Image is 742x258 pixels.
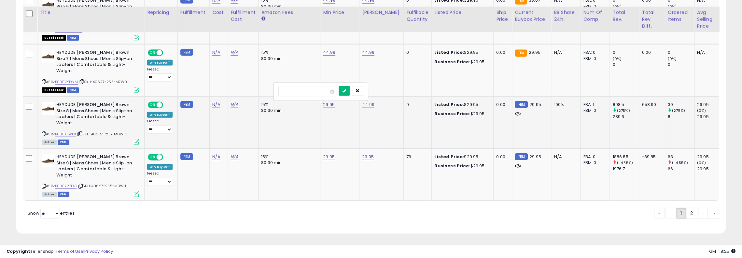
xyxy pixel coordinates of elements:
[697,166,723,172] div: 29.95
[668,50,694,55] div: 0
[261,4,315,9] div: $0.30 min
[434,50,488,55] div: $29.95
[529,49,540,55] span: 29.95
[672,108,685,113] small: (275%)
[231,9,256,23] div: Fulfillment Cost
[668,9,692,23] div: Ordered Items
[212,101,220,108] a: N/A
[180,49,193,56] small: FBM
[79,79,127,84] span: | SKU: 40627-255-M7W9
[362,49,374,56] a: 44.99
[323,9,357,16] div: Min Price
[529,154,541,160] span: 29.95
[147,67,173,82] div: Preset:
[42,192,57,197] span: All listings currently available for purchase on Amazon
[231,49,238,56] a: N/A
[612,4,622,9] small: (0%)
[148,50,157,56] span: ON
[323,154,335,160] a: 29.95
[56,102,135,128] b: HEYDUDE [PERSON_NAME] Brown Size 8 | Mens Shoes | Men's Slip-on Loafers | Comfortable & Light-Weight
[496,50,507,55] div: 0.00
[261,56,315,62] div: $0.30 min
[42,154,139,196] div: ASIN:
[612,102,639,108] div: 898.5
[147,119,173,134] div: Preset:
[147,164,173,170] div: Win BuyBox *
[668,102,694,108] div: 30
[612,166,639,172] div: 1976.7
[42,50,139,92] div: ASIN:
[496,9,509,23] div: Ship Price
[642,9,662,30] div: Total Rev. Diff.
[642,154,660,160] div: -89.85
[362,9,401,16] div: [PERSON_NAME]
[612,114,639,120] div: 239.6
[612,9,636,23] div: Total Rev.
[642,50,660,55] div: 0.00
[261,102,315,108] div: 15%
[672,160,688,165] small: (-4.55%)
[697,50,719,55] div: N/A
[406,50,427,55] div: 0
[702,210,704,217] span: ›
[162,50,173,56] span: OFF
[583,56,605,62] div: FBM: 0
[42,102,139,144] div: ASIN:
[323,49,335,56] a: 44.99
[212,9,225,16] div: Cost
[697,102,723,108] div: 29.95
[434,59,470,65] b: Business Price:
[323,101,335,108] a: 29.95
[554,154,575,160] div: N/A
[434,102,488,108] div: $29.95
[668,4,677,9] small: (0%)
[231,154,238,160] a: N/A
[668,166,694,172] div: 66
[554,102,575,108] div: 100%
[261,154,315,160] div: 15%
[668,154,694,160] div: 63
[434,9,491,16] div: Listed Price
[42,140,57,145] span: All listings currently available for purchase on Amazon
[583,9,607,23] div: Num of Comp.
[697,9,721,30] div: Avg Selling Price
[515,153,527,160] small: FBM
[515,9,548,23] div: Current Buybox Price
[42,87,66,93] span: All listings that are currently out of stock and unavailable for purchase on Amazon
[617,108,630,113] small: (275%)
[668,56,677,61] small: (0%)
[434,163,488,169] div: $29.95
[42,102,55,115] img: 31FYLYKaciL._SL40_.jpg
[77,183,126,189] span: | SKU: 40627-255-M9W11
[42,50,55,63] img: 31FYLYKaciL._SL40_.jpg
[697,114,723,120] div: 29.95
[709,248,735,254] span: 2025-09-8 18:25 GMT
[676,208,686,219] a: 1
[162,102,173,108] span: OFF
[434,111,488,117] div: $29.95
[554,9,578,23] div: BB Share 24h.
[697,160,706,165] small: (0%)
[55,183,77,189] a: B0BT1Y27DG
[496,102,507,108] div: 0.00
[362,101,374,108] a: 44.99
[212,49,220,56] a: N/A
[42,35,66,41] span: All listings that are currently out of stock and unavailable for purchase on Amazon
[147,60,173,66] div: Win BuyBox *
[583,4,605,9] div: FBM: 0
[56,50,135,75] b: HEYDUDE [PERSON_NAME] Brown Size 7 | Mens Shoes | Men's Slip-on Loafers | Comfortable & Light-Weight
[147,112,173,118] div: Win BuyBox *
[515,101,527,108] small: FBM
[40,9,142,16] div: Title
[583,160,605,166] div: FBM: 0
[496,154,507,160] div: 0.00
[612,62,639,68] div: 0
[148,155,157,160] span: ON
[434,59,488,65] div: $29.95
[261,16,265,22] small: Amazon Fees.
[180,153,193,160] small: FBM
[434,154,464,160] b: Listed Price:
[697,154,723,160] div: 29.95
[148,102,157,108] span: ON
[612,56,622,61] small: (0%)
